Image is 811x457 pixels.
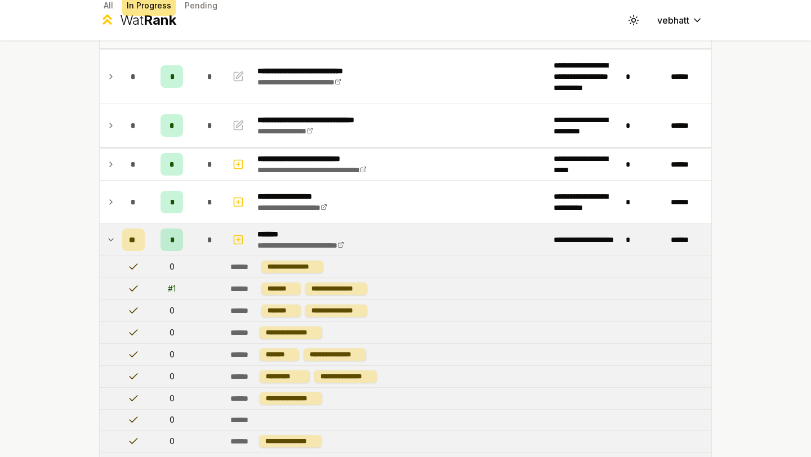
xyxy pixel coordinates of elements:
td: 0 [149,344,194,365]
span: vebhatt [657,14,689,27]
div: # 1 [168,283,176,294]
span: Rank [144,12,176,28]
a: WatRank [99,11,176,29]
td: 0 [149,322,194,343]
td: 0 [149,410,194,430]
button: vebhatt [648,10,712,30]
td: 0 [149,256,194,277]
td: 0 [149,366,194,387]
td: 0 [149,388,194,409]
div: Wat [120,11,176,29]
td: 0 [149,300,194,321]
td: 0 [149,431,194,452]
